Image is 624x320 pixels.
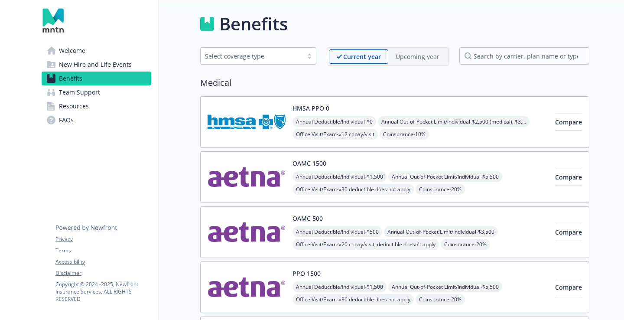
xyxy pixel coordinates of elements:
[292,269,321,278] button: PPO 1500
[205,52,299,61] div: Select coverage type
[208,214,286,251] img: Aetna Inc carrier logo
[292,171,387,182] span: Annual Deductible/Individual - $1,500
[59,113,74,127] span: FAQs
[555,283,582,291] span: Compare
[42,99,151,113] a: Resources
[292,116,376,127] span: Annual Deductible/Individual - $0
[555,114,582,131] button: Compare
[208,269,286,306] img: Aetna Inc carrier logo
[55,258,151,266] a: Accessibility
[292,159,326,168] button: OAMC 1500
[59,85,100,99] span: Team Support
[441,239,490,250] span: Coinsurance - 20%
[42,113,151,127] a: FAQs
[555,224,582,241] button: Compare
[388,281,502,292] span: Annual Out-of-Pocket Limit/Individual - $5,500
[42,72,151,85] a: Benefits
[59,44,85,58] span: Welcome
[208,159,286,196] img: Aetna Inc carrier logo
[378,116,530,127] span: Annual Out-of-Pocket Limit/Individual - $2,500 (medical), $3,600 (prescription)
[555,279,582,296] button: Compare
[292,226,382,237] span: Annual Deductible/Individual - $500
[219,11,288,37] h1: Benefits
[555,173,582,181] span: Compare
[42,58,151,72] a: New Hire and Life Events
[292,129,378,140] span: Office Visit/Exam - $12 copay/visit
[555,169,582,186] button: Compare
[416,184,465,195] span: Coinsurance - 20%
[55,247,151,255] a: Terms
[55,235,151,243] a: Privacy
[42,44,151,58] a: Welcome
[292,294,414,305] span: Office Visit/Exam - $30 deductible does not apply
[292,104,329,113] button: HMSA PPO 0
[55,269,151,277] a: Disclaimer
[416,294,465,305] span: Coinsurance - 20%
[55,281,151,303] p: Copyright © 2024 - 2025 , Newfront Insurance Services, ALL RIGHTS RESERVED
[59,72,82,85] span: Benefits
[555,228,582,236] span: Compare
[292,239,439,250] span: Office Visit/Exam - $20 copay/visit, deductible doesn't apply
[388,171,502,182] span: Annual Out-of-Pocket Limit/Individual - $5,500
[59,99,89,113] span: Resources
[396,52,439,61] p: Upcoming year
[42,85,151,99] a: Team Support
[343,52,381,61] p: Current year
[208,104,286,140] img: Hawaii Medical Service Association carrier logo
[59,58,132,72] span: New Hire and Life Events
[292,214,323,223] button: OAMC 500
[292,184,414,195] span: Office Visit/Exam - $30 deductible does not apply
[292,281,387,292] span: Annual Deductible/Individual - $1,500
[555,118,582,126] span: Compare
[200,76,589,89] h2: Medical
[380,129,429,140] span: Coinsurance - 10%
[459,47,589,65] input: search by carrier, plan name or type
[384,226,498,237] span: Annual Out-of-Pocket Limit/Individual - $3,500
